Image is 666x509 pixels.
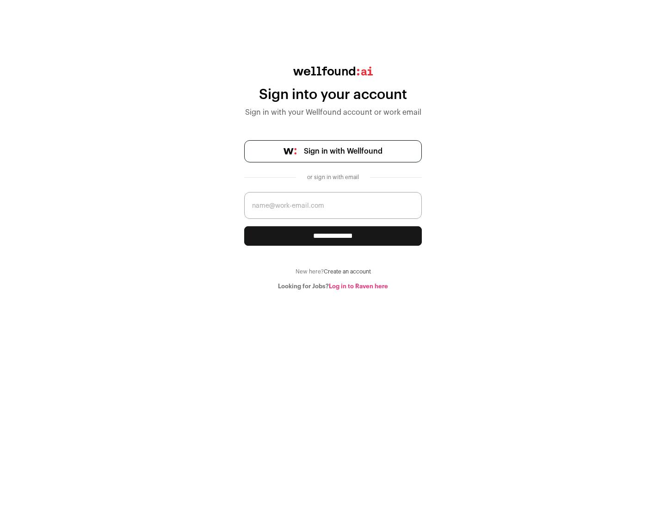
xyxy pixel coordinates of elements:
[329,283,388,289] a: Log in to Raven here
[244,268,422,275] div: New here?
[244,192,422,219] input: name@work-email.com
[244,283,422,290] div: Looking for Jobs?
[244,107,422,118] div: Sign in with your Wellfound account or work email
[303,174,363,181] div: or sign in with email
[293,67,373,75] img: wellfound:ai
[244,87,422,103] div: Sign into your account
[324,269,371,274] a: Create an account
[304,146,382,157] span: Sign in with Wellfound
[284,148,296,155] img: wellfound-symbol-flush-black-fb3c872781a75f747ccb3a119075da62bfe97bd399995f84a933054e44a575c4.png
[244,140,422,162] a: Sign in with Wellfound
